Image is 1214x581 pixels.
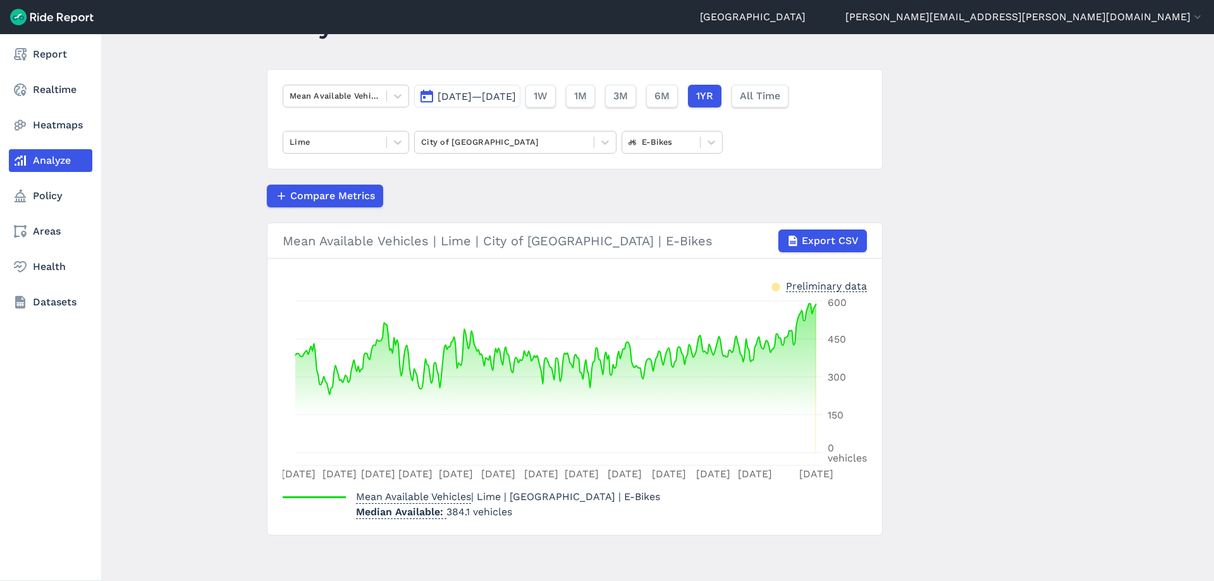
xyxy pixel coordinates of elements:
[481,468,515,480] tspan: [DATE]
[9,78,92,101] a: Realtime
[828,452,867,464] tspan: vehicles
[732,85,788,107] button: All Time
[356,487,471,504] span: Mean Available Vehicles
[688,85,721,107] button: 1YR
[438,90,516,102] span: [DATE]—[DATE]
[9,43,92,66] a: Report
[828,297,847,309] tspan: 600
[356,491,660,503] span: | Lime | [GEOGRAPHIC_DATA] | E-Bikes
[696,89,713,104] span: 1YR
[361,468,395,480] tspan: [DATE]
[322,468,357,480] tspan: [DATE]
[9,185,92,207] a: Policy
[439,468,473,480] tspan: [DATE]
[283,229,867,252] div: Mean Available Vehicles | Lime | City of [GEOGRAPHIC_DATA] | E-Bikes
[786,279,867,292] div: Preliminary data
[738,468,772,480] tspan: [DATE]
[9,114,92,137] a: Heatmaps
[524,468,558,480] tspan: [DATE]
[828,333,846,345] tspan: 450
[654,89,670,104] span: 6M
[9,255,92,278] a: Health
[398,468,432,480] tspan: [DATE]
[700,9,806,25] a: [GEOGRAPHIC_DATA]
[828,409,843,421] tspan: 150
[799,468,833,480] tspan: [DATE]
[696,468,730,480] tspan: [DATE]
[574,89,587,104] span: 1M
[828,442,834,454] tspan: 0
[534,89,548,104] span: 1W
[740,89,780,104] span: All Time
[356,505,660,520] p: 384.1 vehicles
[605,85,636,107] button: 3M
[9,291,92,314] a: Datasets
[267,185,383,207] button: Compare Metrics
[845,9,1204,25] button: [PERSON_NAME][EMAIL_ADDRESS][PERSON_NAME][DOMAIN_NAME]
[10,9,94,25] img: Ride Report
[414,85,520,107] button: [DATE]—[DATE]
[9,149,92,172] a: Analyze
[566,85,595,107] button: 1M
[828,371,846,383] tspan: 300
[290,188,375,204] span: Compare Metrics
[565,468,599,480] tspan: [DATE]
[525,85,556,107] button: 1W
[9,220,92,243] a: Areas
[802,233,859,248] span: Export CSV
[356,502,446,519] span: Median Available
[652,468,686,480] tspan: [DATE]
[778,229,867,252] button: Export CSV
[613,89,628,104] span: 3M
[608,468,642,480] tspan: [DATE]
[281,468,316,480] tspan: [DATE]
[646,85,678,107] button: 6M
